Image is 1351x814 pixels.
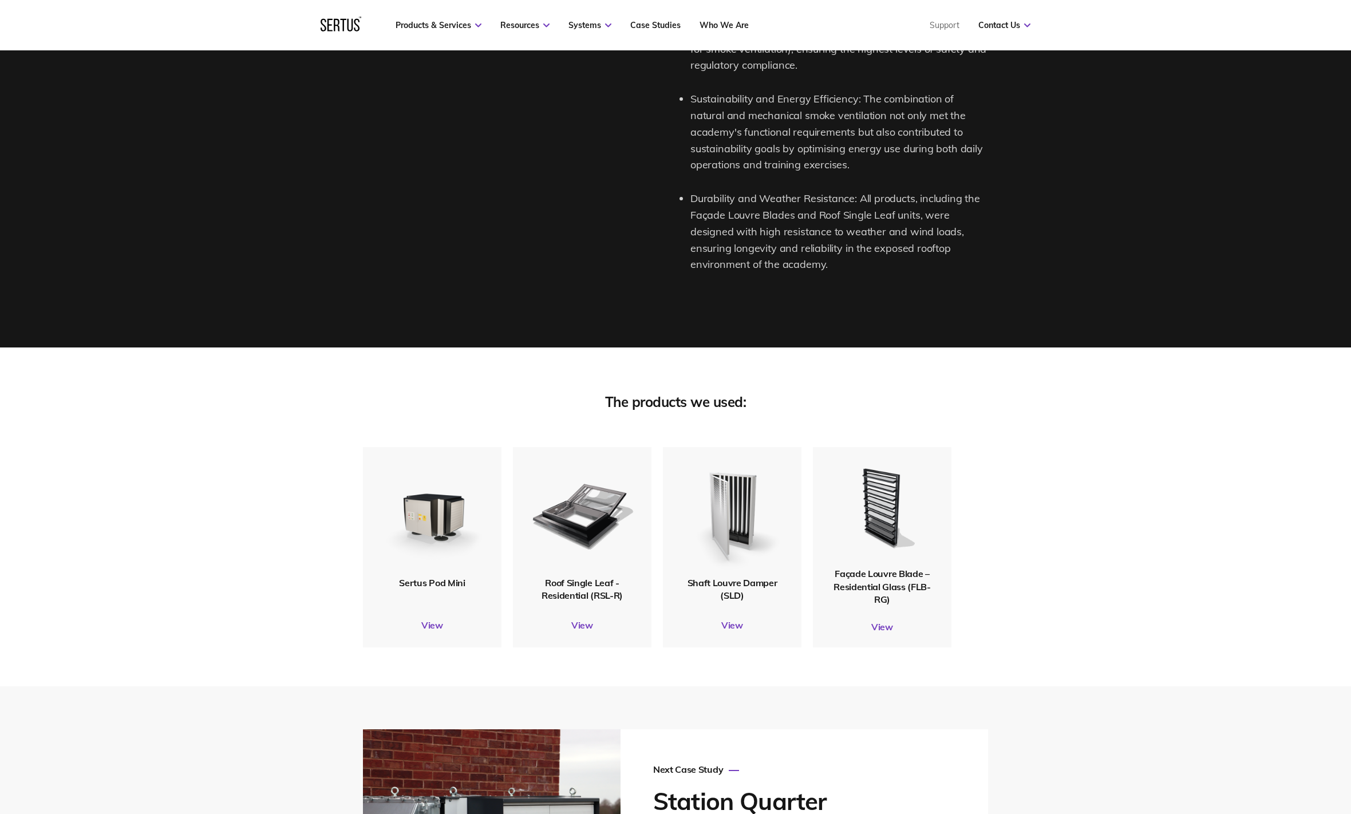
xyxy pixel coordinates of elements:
li: Durability and Weather Resistance: All products, including the Façade Louvre Blades and Roof Sing... [690,191,988,273]
a: Support [930,20,959,30]
div: The products we used: [363,393,988,410]
span: Shaft Louvre Damper (SLD) [688,577,777,601]
a: Systems [568,20,611,30]
iframe: Chat Widget [1145,681,1351,814]
a: View [363,619,501,631]
a: Contact Us [978,20,1030,30]
a: Resources [500,20,550,30]
a: Products & Services [396,20,481,30]
a: View [813,621,951,633]
span: Sertus Pod Mini [399,577,465,588]
a: View [663,619,801,631]
span: Façade Louvre Blade – Residential Glass (FLB-RG) [833,568,931,606]
a: Who We Are [700,20,749,30]
span: Roof Single Leaf - Residential (RSL-R) [542,577,623,601]
a: Case Studies [630,20,681,30]
div: Next Case Study [653,764,955,775]
li: Sustainability and Energy Efficiency: The combination of natural and mechanical smoke ventilation... [690,91,988,173]
a: View [513,619,651,631]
